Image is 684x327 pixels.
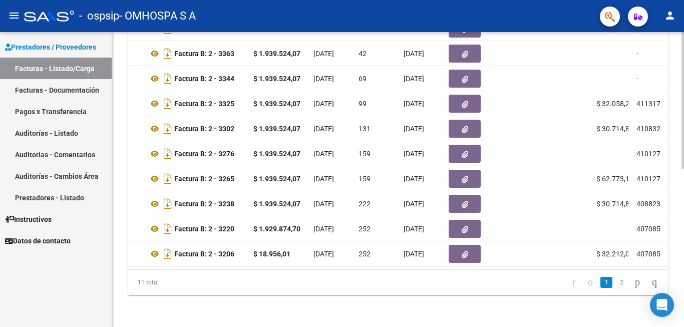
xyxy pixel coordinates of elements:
[404,200,424,208] span: [DATE]
[359,100,367,108] span: 99
[253,100,300,108] strong: $ 1.939.524,07
[174,200,234,208] strong: Factura B: 2 - 3238
[359,250,371,258] span: 252
[5,42,96,53] span: Prestadores / Proveedores
[630,277,644,288] a: go to next page
[599,274,614,291] li: page 1
[650,293,674,317] div: Open Intercom Messenger
[636,100,660,108] span: 411317
[119,5,196,27] span: - OMHOSPA S A
[253,150,300,158] strong: $ 1.939.524,07
[359,225,371,233] span: 252
[5,235,71,246] span: Datos de contacto
[636,250,660,258] span: 407085
[313,200,334,208] span: [DATE]
[313,50,334,58] span: [DATE]
[128,270,234,295] div: 11 total
[615,277,627,288] a: 2
[359,50,367,58] span: 42
[174,50,234,58] strong: Factura B: 2 - 3363
[600,277,612,288] a: 1
[359,75,367,83] span: 69
[596,125,633,133] span: $ 30.714,85
[253,125,300,133] strong: $ 1.939.524,07
[636,50,638,58] span: -
[596,175,633,183] span: $ 62.773,10
[161,171,174,187] i: Descargar documento
[636,200,660,208] span: 408823
[313,100,334,108] span: [DATE]
[359,175,371,183] span: 159
[404,100,424,108] span: [DATE]
[359,200,371,208] span: 222
[161,71,174,87] i: Descargar documento
[404,125,424,133] span: [DATE]
[161,196,174,212] i: Descargar documento
[253,175,300,183] strong: $ 1.939.524,07
[359,125,371,133] span: 131
[161,221,174,237] i: Descargar documento
[404,225,424,233] span: [DATE]
[636,150,660,158] span: 410127
[596,200,633,208] span: $ 30.714,85
[568,277,580,288] a: go to first page
[79,5,119,27] span: - ospsip
[5,214,52,225] span: Instructivos
[174,175,234,183] strong: Factura B: 2 - 3265
[404,150,424,158] span: [DATE]
[161,46,174,62] i: Descargar documento
[174,25,234,33] strong: Factura B: 2 - 3382
[174,100,234,108] strong: Factura B: 2 - 3325
[404,50,424,58] span: [DATE]
[404,250,424,258] span: [DATE]
[596,100,633,108] span: $ 32.058,25
[404,175,424,183] span: [DATE]
[253,250,290,258] strong: $ 18.956,01
[583,277,597,288] a: go to previous page
[664,10,676,22] mat-icon: person
[8,10,20,22] mat-icon: menu
[614,274,629,291] li: page 2
[313,225,334,233] span: [DATE]
[636,225,660,233] span: 407085
[636,75,638,83] span: -
[647,277,661,288] a: go to last page
[313,125,334,133] span: [DATE]
[313,75,334,83] span: [DATE]
[313,175,334,183] span: [DATE]
[174,225,234,233] strong: Factura B: 2 - 3220
[253,225,300,233] strong: $ 1.929.874,70
[313,250,334,258] span: [DATE]
[161,246,174,262] i: Descargar documento
[404,75,424,83] span: [DATE]
[313,150,334,158] span: [DATE]
[174,125,234,133] strong: Factura B: 2 - 3302
[161,121,174,137] i: Descargar documento
[636,125,660,133] span: 410832
[636,175,660,183] span: 410127
[174,150,234,158] strong: Factura B: 2 - 3276
[161,146,174,162] i: Descargar documento
[174,250,234,258] strong: Factura B: 2 - 3206
[253,75,300,83] strong: $ 1.939.524,07
[596,250,633,258] span: $ 32.212,08
[161,96,174,112] i: Descargar documento
[359,150,371,158] span: 159
[253,200,300,208] strong: $ 1.939.524,07
[253,50,300,58] strong: $ 1.939.524,07
[174,75,234,83] strong: Factura B: 2 - 3344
